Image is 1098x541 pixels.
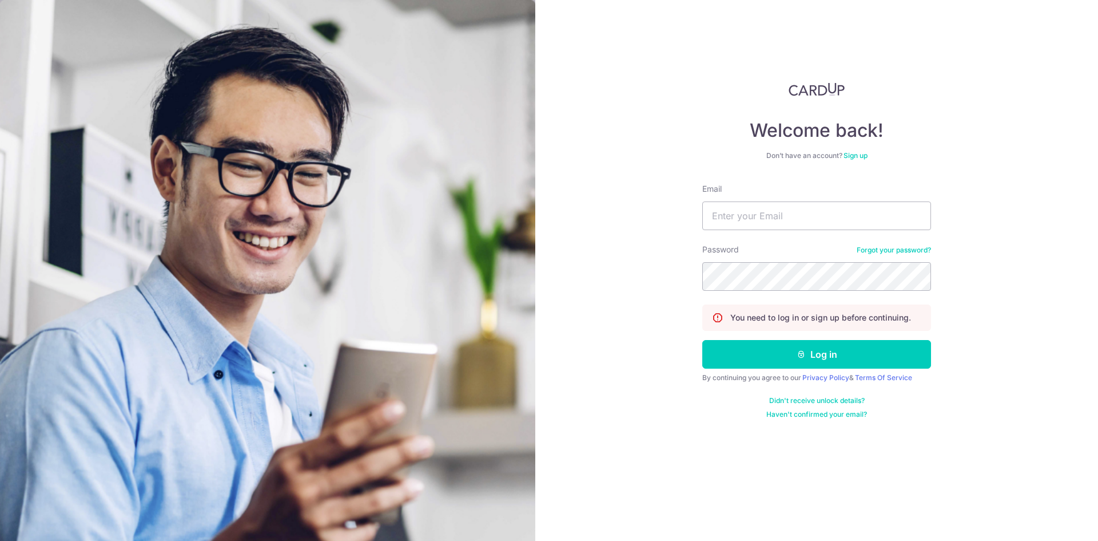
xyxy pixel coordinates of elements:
[769,396,865,405] a: Didn't receive unlock details?
[766,410,867,419] a: Haven't confirmed your email?
[855,373,912,382] a: Terms Of Service
[730,312,911,323] p: You need to log in or sign up before continuing.
[857,246,931,255] a: Forgot your password?
[702,151,931,160] div: Don’t have an account?
[702,340,931,369] button: Log in
[802,373,849,382] a: Privacy Policy
[844,151,868,160] a: Sign up
[702,244,739,255] label: Password
[702,119,931,142] h4: Welcome back!
[702,373,931,382] div: By continuing you agree to our &
[702,202,931,230] input: Enter your Email
[789,82,845,96] img: CardUp Logo
[702,183,722,195] label: Email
